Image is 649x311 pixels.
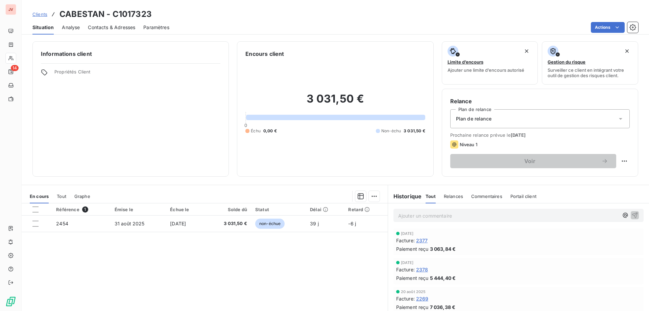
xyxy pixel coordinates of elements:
[396,304,429,311] span: Paiement reçu
[450,154,616,168] button: Voir
[442,41,538,85] button: Limite d’encoursAjouter une limite d’encours autorisé
[74,194,90,199] span: Graphe
[255,207,302,212] div: Statut
[456,115,491,122] span: Plan de relance
[263,128,277,134] span: 0,00 €
[450,132,630,138] span: Prochaine relance prévue le
[62,24,80,31] span: Analyse
[57,194,66,199] span: Tout
[115,207,162,212] div: Émise le
[5,296,16,307] img: Logo LeanPay
[244,123,247,128] span: 0
[404,128,425,134] span: 3 031,50 €
[310,221,319,226] span: 39 j
[310,207,340,212] div: Délai
[416,266,428,273] span: 2378
[170,207,201,212] div: Échue le
[56,206,106,213] div: Référence
[591,22,625,33] button: Actions
[401,290,426,294] span: 20 août 2025
[401,261,414,265] span: [DATE]
[41,50,220,58] h6: Informations client
[548,67,632,78] span: Surveiller ce client en intégrant votre outil de gestion des risques client.
[396,295,415,302] span: Facture :
[388,192,422,200] h6: Historique
[626,288,642,304] iframe: Intercom live chat
[115,221,145,226] span: 31 août 2025
[348,221,356,226] span: -6 j
[30,194,49,199] span: En cours
[396,266,415,273] span: Facture :
[82,206,88,213] span: 1
[448,67,524,73] span: Ajouter une limite d’encours autorisé
[210,220,247,227] span: 3 031,50 €
[11,65,19,71] span: 14
[251,128,261,134] span: Échu
[460,142,477,147] span: Niveau 1
[430,274,456,282] span: 5 444,40 €
[143,24,169,31] span: Paramètres
[170,221,186,226] span: [DATE]
[450,97,630,105] h6: Relance
[32,12,47,17] span: Clients
[59,8,152,20] h3: CABESTAN - C1017323
[396,237,415,244] span: Facture :
[542,41,638,85] button: Gestion du risqueSurveiller ce client en intégrant votre outil de gestion des risques client.
[396,274,429,282] span: Paiement reçu
[401,231,414,236] span: [DATE]
[511,132,526,138] span: [DATE]
[416,237,428,244] span: 2377
[471,194,502,199] span: Commentaires
[88,24,135,31] span: Contacts & Adresses
[430,245,456,252] span: 3 063,84 €
[348,207,383,212] div: Retard
[54,69,220,79] span: Propriétés Client
[32,11,47,18] a: Clients
[426,194,436,199] span: Tout
[548,59,585,65] span: Gestion du risque
[245,50,284,58] h6: Encours client
[210,207,247,212] div: Solde dû
[396,245,429,252] span: Paiement reçu
[448,59,483,65] span: Limite d’encours
[444,194,463,199] span: Relances
[245,92,425,112] h2: 3 031,50 €
[32,24,54,31] span: Situation
[458,158,601,164] span: Voir
[381,128,401,134] span: Non-échu
[56,221,68,226] span: 2454
[255,219,285,229] span: non-échue
[510,194,536,199] span: Portail client
[416,295,429,302] span: 2269
[5,4,16,15] div: JV
[430,304,456,311] span: 7 036,38 €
